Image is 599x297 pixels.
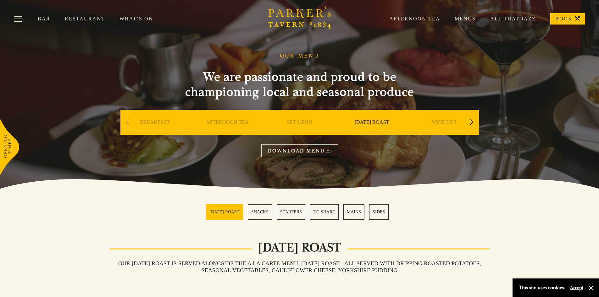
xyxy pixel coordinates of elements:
[265,110,334,154] div: 3 / 9
[588,285,594,291] button: Close and accept
[120,110,190,154] div: 1 / 9
[432,119,457,144] a: WINE LIST
[369,204,389,220] a: 6 / 6
[206,119,249,144] a: AFTERNOON TEA
[109,260,490,274] h3: Our [DATE] roast is served alongside the A La Carte menu. [DATE] ROAST - All served with dripping...
[519,283,565,292] p: This site uses cookies.
[124,115,132,129] div: Previous slide
[248,204,272,220] a: 2 / 6
[140,119,170,144] a: BREAKFAST
[355,119,389,144] a: [DATE] ROAST
[337,110,407,154] div: 4 / 9
[174,69,425,100] h2: We are passionate and proud to be championing local and seasonal produce
[310,204,339,220] a: 4 / 6
[193,110,262,154] div: 2 / 9
[206,204,243,220] a: 1 / 6
[277,204,305,220] a: 3 / 6
[280,52,319,59] h1: OUR MENU
[410,110,479,154] div: 5 / 9
[252,240,347,255] h2: [DATE] ROAST
[287,119,312,144] a: SET MENU
[467,115,476,129] div: Next slide
[570,285,583,291] button: Accept
[261,144,338,157] a: DOWNLOAD MENU
[343,204,364,220] a: 5 / 6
